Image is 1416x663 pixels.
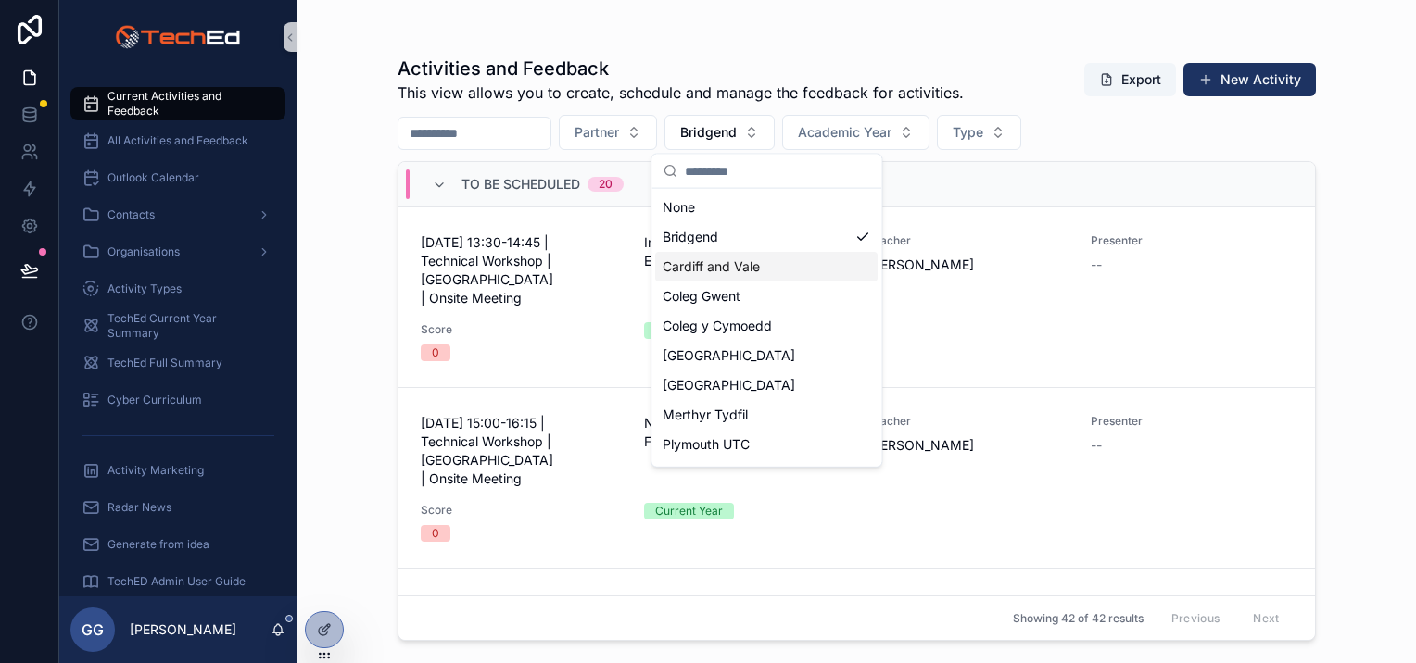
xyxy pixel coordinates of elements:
[867,414,1068,429] span: Teacher
[651,189,881,467] div: Suggestions
[70,528,285,561] a: Generate from idea
[70,272,285,306] a: Activity Types
[107,133,248,148] span: All Activities and Feedback
[937,115,1021,150] button: Select Button
[107,281,182,296] span: Activity Types
[1091,594,1292,609] span: Presenter
[663,317,772,335] span: Coleg y Cymoedd
[70,565,285,598] a: TechED Admin User Guide
[663,287,740,306] span: Coleg Gwent
[70,87,285,120] a: Current Activities and Feedback
[421,322,622,337] span: Score
[107,500,171,515] span: Radar News
[107,207,155,222] span: Contacts
[107,574,246,589] span: TechED Admin User Guide
[663,257,760,276] span: Cardiff and Vale
[644,594,845,632] span: Introduction to Ethical Hacking Part 2
[1084,63,1176,96] button: Export
[1013,611,1144,626] span: Showing 42 of 42 results
[782,115,929,150] button: Select Button
[867,233,1068,248] span: Teacher
[398,387,1315,568] a: [DATE] 15:00-16:15 | Technical Workshop | [GEOGRAPHIC_DATA] | Onsite MeetingNetwork Security - Fu...
[663,228,718,246] span: Bridgend
[70,454,285,487] a: Activity Marketing
[70,346,285,380] a: TechEd Full Summary
[70,383,285,417] a: Cyber Curriculum
[70,198,285,231] a: Contacts
[59,74,297,596] div: scrollable content
[461,175,580,194] span: To Be Scheduled
[421,233,622,307] span: [DATE] 13:30-14:45 | Technical Workshop | [GEOGRAPHIC_DATA] | Onsite Meeting
[70,235,285,269] a: Organisations
[70,491,285,524] a: Radar News
[1091,256,1102,274] span: --
[130,620,236,639] p: [PERSON_NAME]
[663,346,795,365] span: [GEOGRAPHIC_DATA]
[107,311,267,341] span: TechEd Current Year Summary
[867,256,1068,274] span: [PERSON_NAME]
[1091,414,1292,429] span: Presenter
[663,376,795,394] span: [GEOGRAPHIC_DATA]
[432,525,439,542] div: 0
[107,463,204,478] span: Activity Marketing
[107,393,202,407] span: Cyber Curriculum
[421,503,622,518] span: Score
[107,89,267,119] span: Current Activities and Feedback
[70,161,285,194] a: Outlook Calendar
[867,436,1068,455] span: [PERSON_NAME]
[680,123,737,142] span: Bridgend
[575,123,619,142] span: Partner
[398,206,1315,387] a: [DATE] 13:30-14:45 | Technical Workshop | [GEOGRAPHIC_DATA] | Onsite MeetingIntroduction to Ethic...
[1091,436,1102,455] span: --
[70,124,285,157] a: All Activities and Feedback
[663,435,750,454] span: Plymouth UTC
[663,406,748,424] span: Merthyr Tydfil
[867,594,1068,609] span: Teacher
[115,22,240,52] img: App logo
[107,537,209,552] span: Generate from idea
[798,123,891,142] span: Academic Year
[70,309,285,343] a: TechEd Current Year Summary
[398,56,964,81] h1: Activities and Feedback
[432,344,439,361] div: 0
[599,177,613,192] div: 20
[559,115,657,150] button: Select Button
[1183,63,1316,96] button: New Activity
[107,170,199,185] span: Outlook Calendar
[644,233,845,270] span: Introduction to Ethical Hacking Part 1
[421,414,622,488] span: [DATE] 15:00-16:15 | Technical Workshop | [GEOGRAPHIC_DATA] | Onsite Meeting
[644,414,845,451] span: Network Security - Fundamentals Part 1
[107,244,180,259] span: Organisations
[398,81,964,104] span: This view allows you to create, schedule and manage the feedback for activities.
[655,193,878,222] div: None
[953,123,983,142] span: Type
[663,465,795,483] span: [GEOGRAPHIC_DATA]
[664,115,775,150] button: Select Button
[82,619,104,641] span: GG
[107,356,222,370] span: TechEd Full Summary
[655,503,723,519] div: Current Year
[1091,233,1292,248] span: Presenter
